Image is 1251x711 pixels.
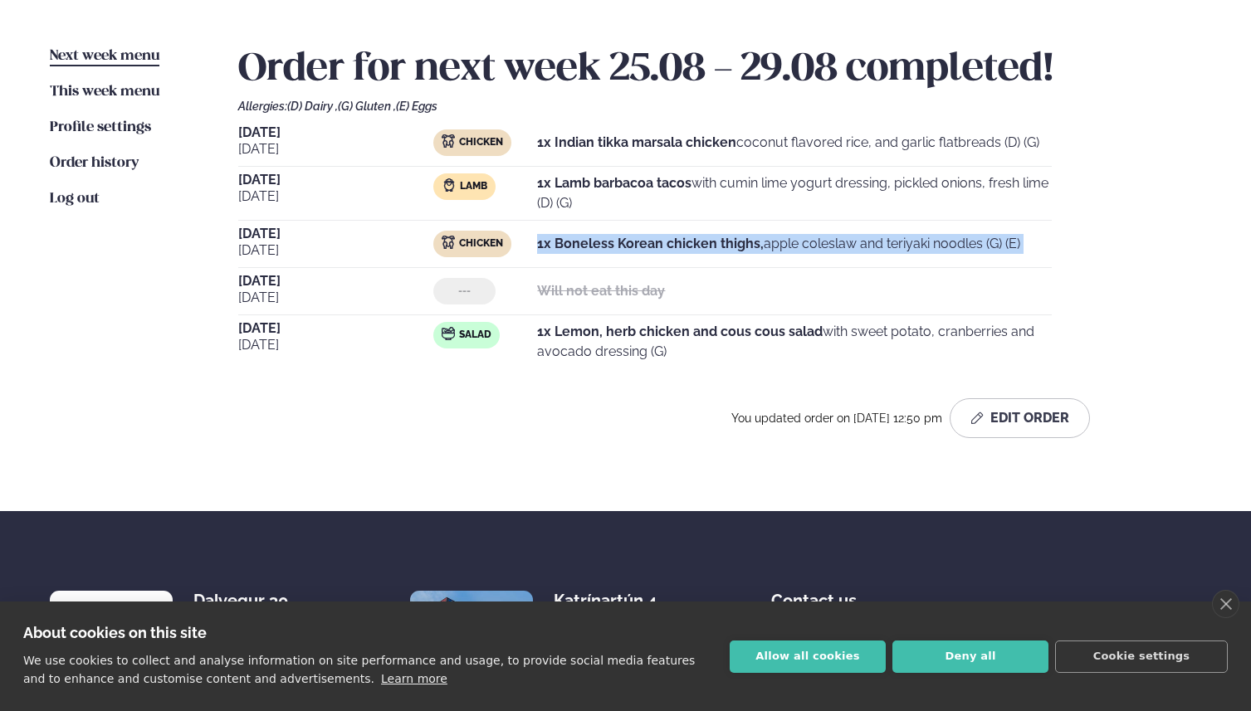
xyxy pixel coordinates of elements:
a: This week menu [50,82,159,102]
div: Dalvegur 30 [193,591,325,611]
strong: 1x Boneless Korean chicken thighs, [537,236,764,251]
span: [DATE] [238,241,433,261]
button: Edit Order [950,398,1090,438]
img: chicken.svg [442,236,455,249]
span: Lamb [460,180,487,193]
p: We use cookies to collect and analyse information on site performance and usage, to provide socia... [23,654,695,685]
strong: 1x Lamb barbacoa tacos [537,175,691,191]
span: (E) Eggs [396,100,437,113]
a: close [1212,590,1239,618]
div: Allergies: [238,100,1201,113]
a: Order history [50,153,139,173]
span: [DATE] [238,126,433,139]
span: (D) Dairy , [287,100,338,113]
strong: Will not eat this day [537,283,665,299]
strong: About cookies on this site [23,624,207,641]
p: apple coleslaw and teriyaki noodles (G) (E) [537,234,1020,254]
span: [DATE] [238,187,433,207]
span: [DATE] [238,288,433,308]
span: Profile settings [50,120,151,134]
span: Salad [459,329,491,342]
a: Log out [50,189,100,209]
a: Profile settings [50,118,151,138]
a: Learn more [381,672,447,685]
span: (G) Gluten , [338,100,396,113]
span: Next week menu [50,49,159,63]
span: [DATE] [238,322,433,335]
img: chicken.svg [442,134,455,148]
h2: Order for next week 25.08 - 29.08 completed! [238,46,1201,93]
button: Deny all [892,640,1048,673]
span: [DATE] [238,275,433,288]
strong: 1x Lemon, herb chicken and cous cous salad [537,324,823,339]
div: Follow us [1129,591,1201,644]
div: Katrínartún 4 [554,591,686,611]
span: Chicken [459,136,503,149]
span: [DATE] [238,173,433,187]
img: salad.svg [442,327,455,340]
img: Lamb.svg [442,178,456,192]
span: [DATE] [238,335,433,355]
span: You updated order on [DATE] 12:50 pm [731,412,943,425]
a: Next week menu [50,46,159,66]
span: Log out [50,192,100,206]
p: with sweet potato, cranberries and avocado dressing (G) [537,322,1052,362]
span: [DATE] [238,139,433,159]
span: --- [458,285,471,298]
button: Cookie settings [1055,640,1228,673]
strong: 1x Indian tikka marsala chicken [537,134,736,150]
span: Contact us [771,577,857,611]
span: This week menu [50,85,159,99]
span: Chicken [459,237,503,251]
button: Allow all cookies [730,640,886,673]
span: Order history [50,156,139,170]
p: coconut flavored rice, and garlic flatbreads (D) (G) [537,133,1039,153]
p: with cumin lime yogurt dressing, pickled onions, fresh lime (D) (G) [537,173,1052,213]
span: [DATE] [238,227,433,241]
